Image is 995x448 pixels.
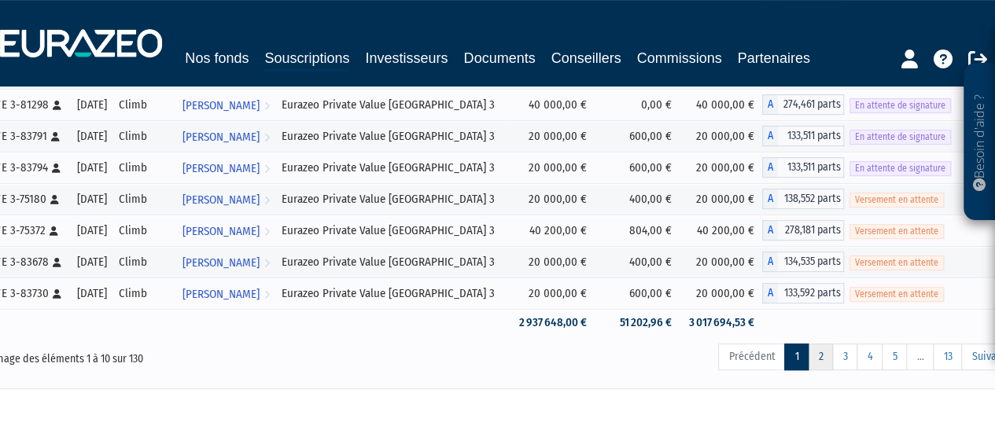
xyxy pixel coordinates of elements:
[76,285,107,302] div: [DATE]
[762,126,778,146] span: A
[182,154,260,183] span: [PERSON_NAME]
[182,248,260,277] span: [PERSON_NAME]
[264,47,349,72] a: Souscriptions
[738,47,810,69] a: Partenaires
[595,215,680,246] td: 804,00 €
[510,120,595,152] td: 20 000,00 €
[680,309,761,336] td: 3 017 694,53 €
[882,343,907,370] a: 5
[176,89,275,120] a: [PERSON_NAME]
[510,152,595,183] td: 20 000,00 €
[113,183,176,215] td: Climb
[281,222,504,239] div: Eurazeo Private Value [GEOGRAPHIC_DATA] 3
[281,128,504,145] div: Eurazeo Private Value [GEOGRAPHIC_DATA] 3
[778,189,844,209] span: 138,552 parts
[849,287,944,302] span: Versement en attente
[52,163,61,173] i: [Français] Personne physique
[263,248,269,277] i: Voir l'investisseur
[53,101,61,110] i: [Français] Personne physique
[680,120,761,152] td: 20 000,00 €
[113,246,176,277] td: Climb
[680,152,761,183] td: 20 000,00 €
[849,193,944,207] span: Versement en attente
[680,246,761,277] td: 20 000,00 €
[849,161,951,176] span: En attente de signature
[182,280,260,309] span: [PERSON_NAME]
[263,91,269,120] i: Voir l'investisseur
[113,277,176,309] td: Climb
[185,47,249,69] a: Nos fonds
[933,343,962,370] a: 13
[784,343,809,370] a: 1
[849,224,944,239] span: Versement en attente
[510,246,595,277] td: 20 000,00 €
[762,157,778,178] span: A
[263,217,269,246] i: Voir l'investisseur
[176,215,275,246] a: [PERSON_NAME]
[762,189,778,209] span: A
[595,246,680,277] td: 400,00 €
[808,343,833,370] a: 2
[263,185,269,215] i: Voir l'investisseur
[762,283,778,303] span: A
[778,283,844,303] span: 133,592 parts
[849,255,944,270] span: Versement en attente
[76,128,107,145] div: [DATE]
[113,120,176,152] td: Climb
[113,215,176,246] td: Climb
[510,89,595,120] td: 40 000,00 €
[778,252,844,272] span: 134,535 parts
[76,254,107,270] div: [DATE]
[182,185,260,215] span: [PERSON_NAME]
[680,89,761,120] td: 40 000,00 €
[762,157,844,178] div: A - Eurazeo Private Value Europe 3
[762,220,844,241] div: A - Eurazeo Private Value Europe 3
[182,217,260,246] span: [PERSON_NAME]
[762,94,844,115] div: A - Eurazeo Private Value Europe 3
[182,91,260,120] span: [PERSON_NAME]
[50,226,58,236] i: [Français] Personne physique
[176,246,275,277] a: [PERSON_NAME]
[778,94,844,115] span: 274,461 parts
[595,89,680,120] td: 0,00 €
[762,220,778,241] span: A
[762,252,778,272] span: A
[76,222,107,239] div: [DATE]
[463,47,535,69] a: Documents
[51,132,60,141] i: [Français] Personne physique
[595,120,680,152] td: 600,00 €
[510,183,595,215] td: 20 000,00 €
[281,191,504,207] div: Eurazeo Private Value [GEOGRAPHIC_DATA] 3
[778,157,844,178] span: 133,511 parts
[53,289,61,299] i: [Français] Personne physique
[637,47,722,69] a: Commissions
[680,183,761,215] td: 20 000,00 €
[762,283,844,303] div: A - Eurazeo Private Value Europe 3
[53,258,61,267] i: [Français] Personne physique
[281,160,504,176] div: Eurazeo Private Value [GEOGRAPHIC_DATA] 3
[762,94,778,115] span: A
[849,98,951,113] span: En attente de signature
[778,126,844,146] span: 133,511 parts
[263,280,269,309] i: Voir l'investisseur
[263,154,269,183] i: Voir l'investisseur
[762,252,844,272] div: A - Eurazeo Private Value Europe 3
[762,189,844,209] div: A - Eurazeo Private Value Europe 3
[595,309,680,336] td: 51 202,96 €
[595,152,680,183] td: 600,00 €
[182,123,260,152] span: [PERSON_NAME]
[762,126,844,146] div: A - Eurazeo Private Value Europe 3
[680,215,761,246] td: 40 200,00 €
[832,343,857,370] a: 3
[510,215,595,246] td: 40 200,00 €
[50,195,59,204] i: [Français] Personne physique
[778,220,844,241] span: 278,181 parts
[176,120,275,152] a: [PERSON_NAME]
[849,130,951,145] span: En attente de signature
[263,123,269,152] i: Voir l'investisseur
[971,72,989,213] p: Besoin d'aide ?
[551,47,621,69] a: Conseillers
[76,160,107,176] div: [DATE]
[76,97,107,113] div: [DATE]
[113,89,176,120] td: Climb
